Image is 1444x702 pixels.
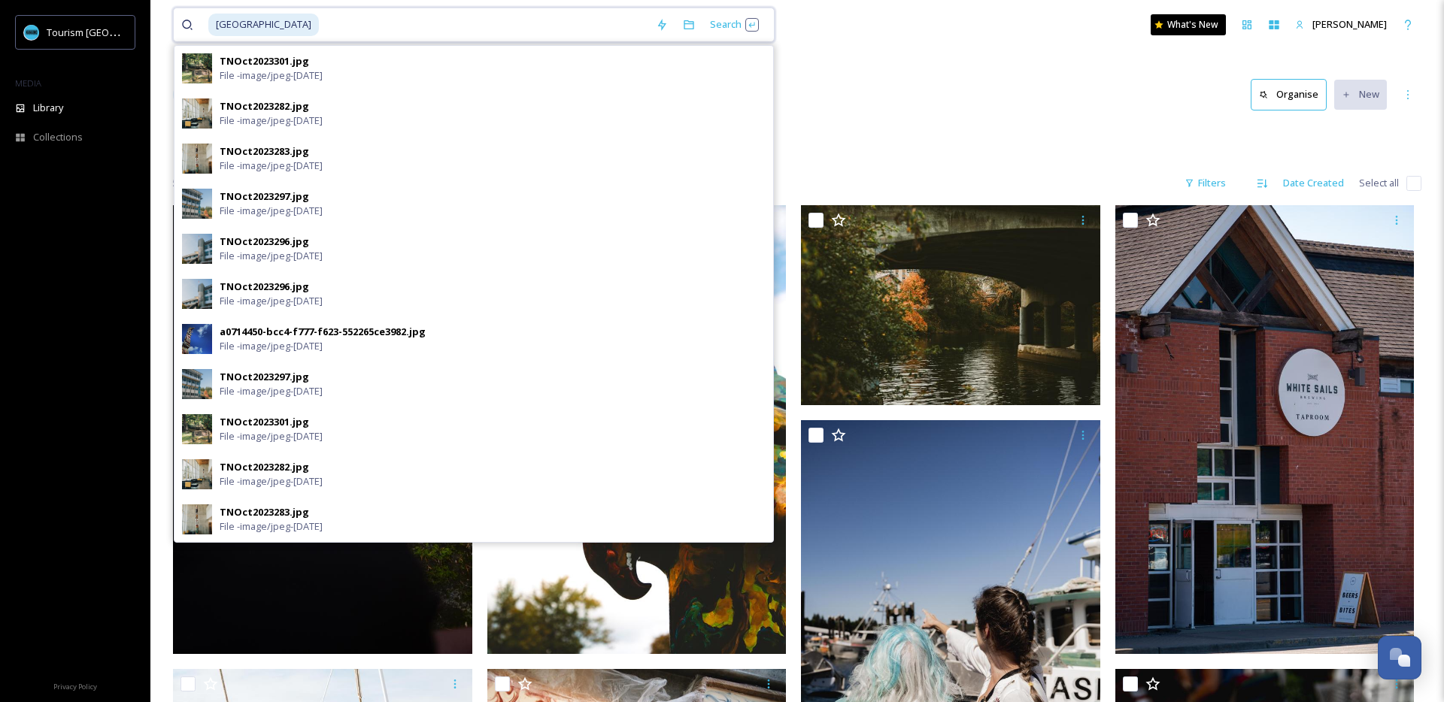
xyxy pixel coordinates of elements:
[220,370,309,384] div: TNOct2023297.jpg
[220,249,323,263] span: File - image/jpeg - [DATE]
[182,279,212,309] img: e297a984-0992-4689-bd96-af4dbcb8ab44.jpg
[1151,14,1226,35] a: What's New
[173,176,214,190] span: 5743 file s
[182,234,212,264] img: db846950-3ce1-4a8a-9501-0cd50bb9c0db.jpg
[24,25,39,40] img: tourism_nanaimo_logo.jpeg
[1177,168,1233,198] div: Filters
[182,504,212,534] img: cdafa027-be58-490d-9fcd-22314097c4db.jpg
[1378,636,1421,679] button: Open Chat
[1251,79,1334,110] a: Organise
[220,68,323,83] span: File - image/jpeg - [DATE]
[182,459,212,489] img: 68a8dc0f-e274-46b4-a982-6e80a0780995.jpg
[220,384,323,398] span: File - image/jpeg - [DATE]
[220,505,309,519] div: TNOct2023283.jpg
[220,460,309,474] div: TNOct2023282.jpg
[220,294,323,308] span: File - image/jpeg - [DATE]
[53,676,97,694] a: Privacy Policy
[1276,168,1351,198] div: Date Created
[47,25,181,39] span: Tourism [GEOGRAPHIC_DATA]
[1115,205,1415,653] img: TMC03056.jpg
[220,159,323,173] span: File - image/jpeg - [DATE]
[220,325,426,339] div: a0714450-bcc4-f777-f623-552265ce3982.jpg
[182,144,212,174] img: 1b61f3e7-d6b2-4f65-af19-cdb6ab53bc5b.jpg
[220,474,323,489] span: File - image/jpeg - [DATE]
[220,99,309,113] div: TNOct2023282.jpg
[220,235,309,249] div: TNOct2023296.jpg
[1334,80,1387,109] button: New
[182,414,212,444] img: 70b474fb-1504-4561-8511-3acb44887cce.jpg
[220,113,323,128] span: File - image/jpeg - [DATE]
[220,415,309,429] div: TNOct2023301.jpg
[182,53,212,83] img: 93b5ba54-2688-4f38-b472-29b19aae562b.jpg
[1312,17,1387,31] span: [PERSON_NAME]
[801,205,1100,405] img: IMG_2933.jpg
[182,369,212,399] img: 65b49210-0e6a-42b8-a3d5-2cd525394aea.jpg
[182,98,212,129] img: 5ad569be-2dcd-40ce-ac32-5f5cce5f9a8a.jpg
[15,77,41,89] span: MEDIA
[220,189,309,204] div: TNOct2023297.jpg
[220,429,323,443] span: File - image/jpeg - [DATE]
[182,324,212,354] img: d9d91f12-18e9-48ff-ab83-75ba30e835bd.jpg
[53,682,97,691] span: Privacy Policy
[220,339,323,353] span: File - image/jpeg - [DATE]
[33,130,83,144] span: Collections
[173,205,472,654] img: IMG_3368.jpg
[208,14,319,35] span: [GEOGRAPHIC_DATA]
[220,519,323,534] span: File - image/jpeg - [DATE]
[182,189,212,219] img: 564c0344-1b8a-40b5-88a5-ee1deaf110fc.jpg
[1359,176,1399,190] span: Select all
[220,280,309,294] div: TNOct2023296.jpg
[220,144,309,159] div: TNOct2023283.jpg
[1288,10,1394,39] a: [PERSON_NAME]
[220,54,309,68] div: TNOct2023301.jpg
[220,204,323,218] span: File - image/jpeg - [DATE]
[702,10,766,39] div: Search
[33,101,63,115] span: Library
[1251,79,1327,110] button: Organise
